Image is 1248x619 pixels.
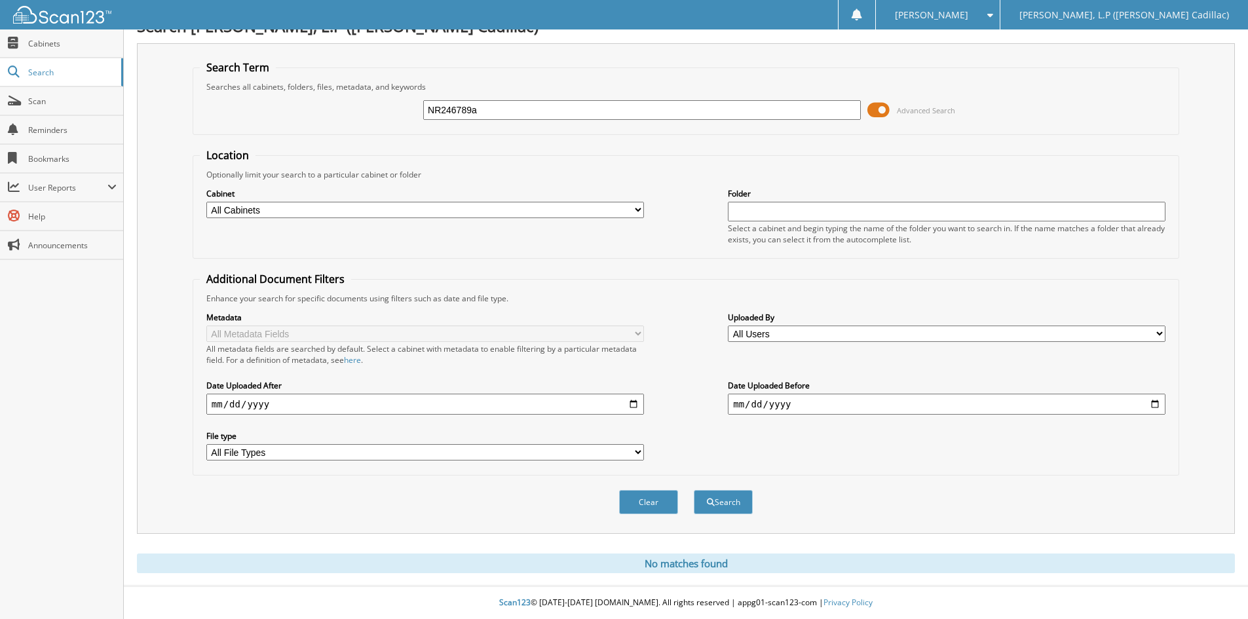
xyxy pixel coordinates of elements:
[1182,556,1248,619] iframe: Chat Widget
[28,124,117,136] span: Reminders
[728,223,1165,245] div: Select a cabinet and begin typing the name of the folder you want to search in. If the name match...
[728,188,1165,199] label: Folder
[206,380,644,391] label: Date Uploaded After
[200,148,255,162] legend: Location
[823,597,873,608] a: Privacy Policy
[13,6,111,24] img: scan123-logo-white.svg
[28,38,117,49] span: Cabinets
[200,293,1172,304] div: Enhance your search for specific documents using filters such as date and file type.
[1019,11,1229,19] span: [PERSON_NAME], L.P ([PERSON_NAME] Cadillac)
[124,587,1248,619] div: © [DATE]-[DATE] [DOMAIN_NAME]. All rights reserved | appg01-scan123-com |
[28,153,117,164] span: Bookmarks
[728,394,1165,415] input: end
[344,354,361,366] a: here
[499,597,531,608] span: Scan123
[895,11,968,19] span: [PERSON_NAME]
[619,490,678,514] button: Clear
[728,312,1165,323] label: Uploaded By
[137,553,1235,573] div: No matches found
[28,182,107,193] span: User Reports
[694,490,753,514] button: Search
[200,60,276,75] legend: Search Term
[200,169,1172,180] div: Optionally limit your search to a particular cabinet or folder
[28,240,117,251] span: Announcements
[897,105,955,115] span: Advanced Search
[28,211,117,222] span: Help
[728,380,1165,391] label: Date Uploaded Before
[200,272,351,286] legend: Additional Document Filters
[200,81,1172,92] div: Searches all cabinets, folders, files, metadata, and keywords
[206,394,644,415] input: start
[28,67,115,78] span: Search
[28,96,117,107] span: Scan
[206,430,644,441] label: File type
[206,343,644,366] div: All metadata fields are searched by default. Select a cabinet with metadata to enable filtering b...
[206,312,644,323] label: Metadata
[206,188,644,199] label: Cabinet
